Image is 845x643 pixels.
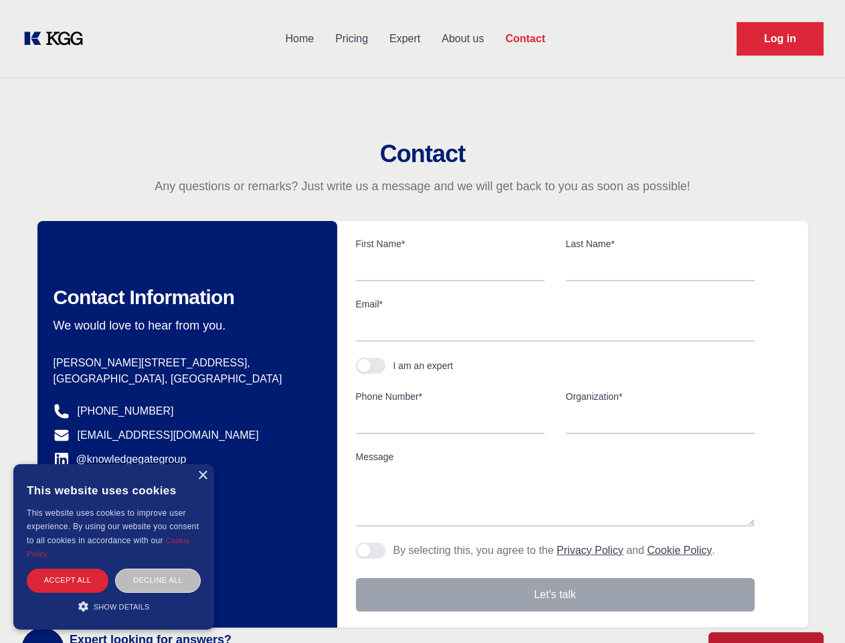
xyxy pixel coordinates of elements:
button: Let's talk [356,578,755,612]
a: [EMAIL_ADDRESS][DOMAIN_NAME] [78,427,259,443]
a: Contact [494,21,556,56]
p: Any questions or remarks? Just write us a message and we will get back to you as soon as possible! [16,178,829,194]
label: Message [356,450,755,463]
a: [PHONE_NUMBER] [78,403,174,419]
p: We would love to hear from you. [54,317,316,334]
a: Pricing [324,21,379,56]
a: Request Demo [737,22,824,56]
label: Last Name* [566,237,755,251]
div: This website uses cookies [27,474,201,506]
span: Show details [94,603,150,611]
a: Cookie Policy [27,537,190,558]
label: First Name* [356,237,545,251]
h2: Contact [16,141,829,167]
div: Decline all [115,569,201,592]
p: [GEOGRAPHIC_DATA], [GEOGRAPHIC_DATA] [54,371,316,387]
iframe: Chat Widget [778,579,845,643]
a: About us [431,21,494,56]
div: Accept all [27,569,108,592]
label: Phone Number* [356,390,545,403]
a: @knowledgegategroup [54,451,187,468]
h2: Contact Information [54,285,316,309]
label: Organization* [566,390,755,403]
a: Cookie Policy [647,545,712,556]
div: Show details [27,599,201,613]
a: Privacy Policy [557,545,624,556]
p: [PERSON_NAME][STREET_ADDRESS], [54,355,316,371]
p: By selecting this, you agree to the and . [393,543,715,559]
a: Expert [379,21,431,56]
span: This website uses cookies to improve user experience. By using our website you consent to all coo... [27,508,199,545]
label: Email* [356,297,755,311]
div: I am an expert [393,359,454,372]
a: Home [274,21,324,56]
a: KOL Knowledge Platform: Talk to Key External Experts (KEE) [21,28,94,50]
div: Close [197,471,207,481]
